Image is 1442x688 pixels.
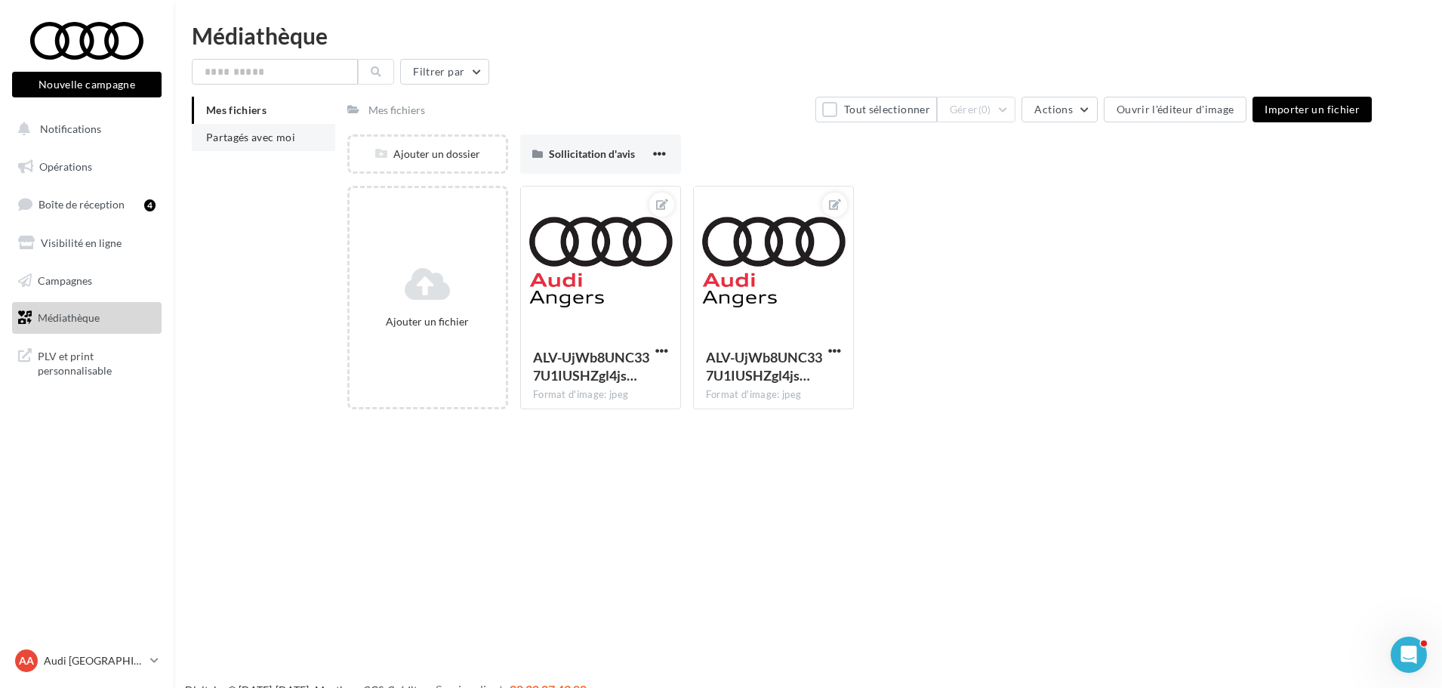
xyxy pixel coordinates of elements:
span: AA [19,653,34,668]
span: ALV-UjWb8UNC337U1IUSHZgl4jsp0qpIj6FHRHIO2n_7XUvB0oTDM8S_ [533,349,649,384]
div: Ajouter un fichier [356,314,500,329]
span: Visibilité en ligne [41,236,122,249]
a: Boîte de réception4 [9,188,165,221]
div: Format d'image: jpeg [533,388,668,402]
p: Audi [GEOGRAPHIC_DATA] [44,653,144,668]
iframe: Intercom live chat [1391,637,1427,673]
button: Nouvelle campagne [12,72,162,97]
span: Notifications [40,122,101,135]
span: Médiathèque [38,311,100,324]
span: ALV-UjWb8UNC337U1IUSHZgl4jsp0qpIj6FHRHIO2n_7XUvB0oTDM8S_ [706,349,822,384]
div: Ajouter un dossier [350,147,506,162]
div: Format d'image: jpeg [706,388,841,402]
button: Notifications [9,113,159,145]
a: PLV et print personnalisable [9,340,165,384]
div: Médiathèque [192,24,1424,47]
button: Importer un fichier [1253,97,1372,122]
div: 4 [144,199,156,211]
button: Gérer(0) [937,97,1016,122]
span: PLV et print personnalisable [38,346,156,378]
button: Filtrer par [400,59,489,85]
a: Médiathèque [9,302,165,334]
span: Opérations [39,160,92,173]
span: Importer un fichier [1265,103,1360,116]
a: Opérations [9,151,165,183]
span: Actions [1034,103,1072,116]
span: (0) [978,103,991,116]
a: Campagnes [9,265,165,297]
span: Campagnes [38,273,92,286]
span: Boîte de réception [39,198,125,211]
span: Partagés avec moi [206,131,295,143]
span: Mes fichiers [206,103,267,116]
div: Mes fichiers [368,103,425,118]
button: Ouvrir l'éditeur d'image [1104,97,1246,122]
button: Tout sélectionner [815,97,936,122]
button: Actions [1021,97,1097,122]
span: Sollicitation d'avis [549,147,635,160]
a: Visibilité en ligne [9,227,165,259]
a: AA Audi [GEOGRAPHIC_DATA] [12,646,162,675]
